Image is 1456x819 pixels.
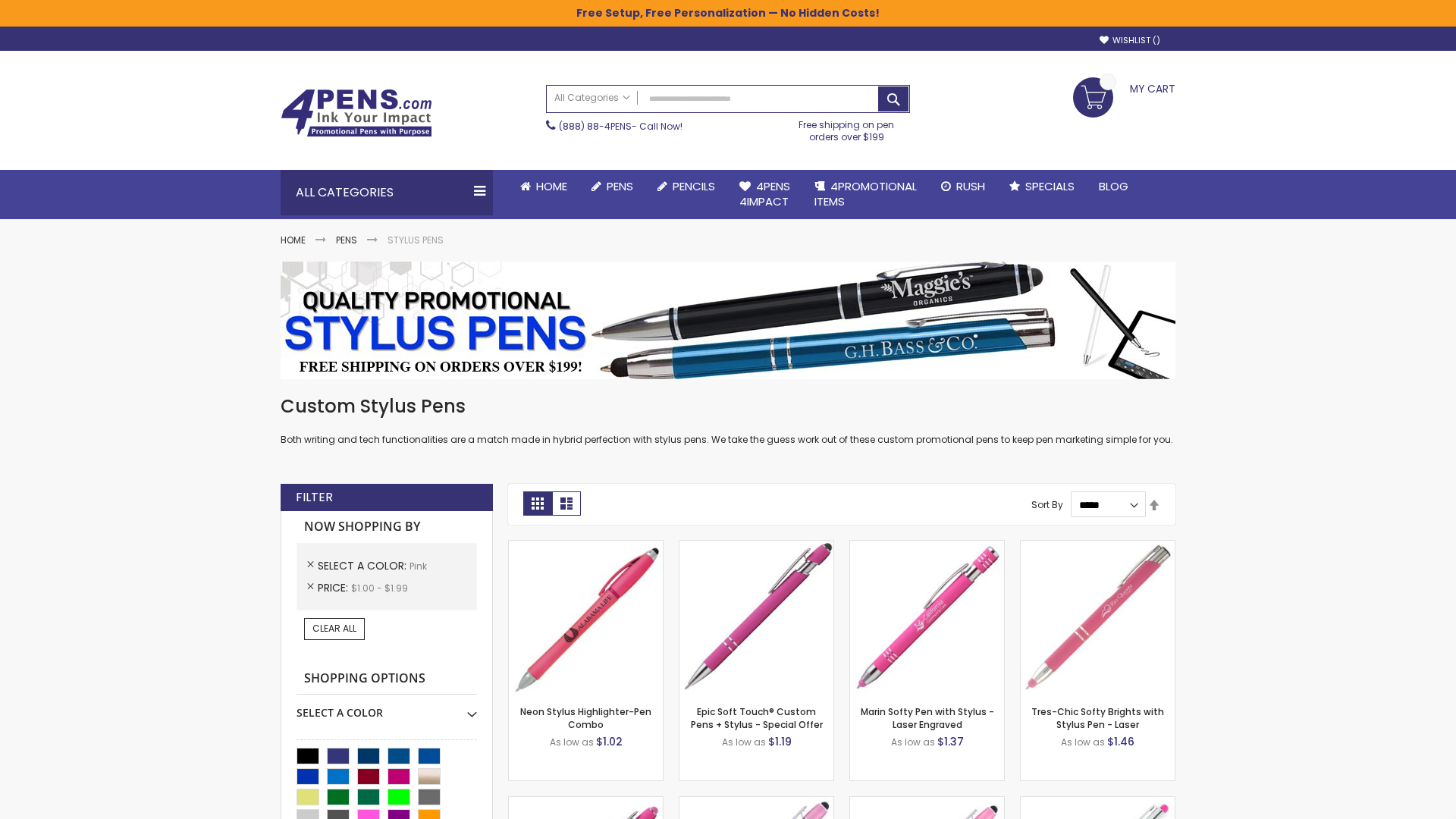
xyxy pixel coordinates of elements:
[727,170,802,219] a: 4Pens4impact
[607,178,633,194] span: Pens
[388,234,444,246] strong: Stylus Pens
[1087,170,1141,203] a: Blog
[929,170,997,203] a: Rush
[850,541,1004,695] img: Marin Softy Pen with Stylus - Laser Engraved-Pink
[768,734,792,749] span: $1.19
[281,234,306,246] a: Home
[956,178,985,194] span: Rush
[861,705,994,730] a: Marin Softy Pen with Stylus - Laser Engraved
[351,582,408,595] span: $1.00 - $1.99
[336,234,357,246] a: Pens
[1031,705,1164,730] a: Tres-Chic Softy Brights with Stylus Pen - Laser
[1025,178,1075,194] span: Specials
[297,511,477,543] strong: Now Shopping by
[523,491,552,516] strong: Grid
[1021,796,1175,809] a: Tres-Chic Softy with Stylus Top Pen - ColorJet-Pink
[783,113,911,143] div: Free shipping on pen orders over $199
[550,736,594,748] span: As low as
[850,540,1004,553] a: Marin Softy Pen with Stylus - Laser Engraved-Pink
[596,734,623,749] span: $1.02
[318,558,409,573] span: Select A Color
[508,170,579,203] a: Home
[318,580,351,595] span: Price
[509,541,663,695] img: Neon Stylus Highlighter-Pen Combo-Pink
[937,734,964,749] span: $1.37
[559,120,682,133] span: - Call Now!
[739,178,790,209] span: 4Pens 4impact
[281,262,1175,379] img: Stylus Pens
[509,540,663,553] a: Neon Stylus Highlighter-Pen Combo-Pink
[297,663,477,695] strong: Shopping Options
[679,540,833,553] a: 4P-MS8B-Pink
[547,86,638,111] a: All Categories
[281,89,432,137] img: 4Pens Custom Pens and Promotional Products
[814,178,917,209] span: 4PROMOTIONAL ITEMS
[579,170,645,203] a: Pens
[1061,736,1105,748] span: As low as
[802,170,929,219] a: 4PROMOTIONALITEMS
[679,541,833,695] img: 4P-MS8B-Pink
[673,178,715,194] span: Pencils
[296,489,333,506] strong: Filter
[691,705,823,730] a: Epic Soft Touch® Custom Pens + Stylus - Special Offer
[536,178,567,194] span: Home
[297,695,477,720] div: Select A Color
[312,622,356,635] span: Clear All
[722,736,766,748] span: As low as
[1107,734,1134,749] span: $1.46
[281,170,493,215] div: All Categories
[1031,498,1063,511] label: Sort By
[997,170,1087,203] a: Specials
[891,736,935,748] span: As low as
[1099,178,1128,194] span: Blog
[1021,540,1175,553] a: Tres-Chic Softy Brights with Stylus Pen - Laser-Pink
[1100,35,1160,46] a: Wishlist
[645,170,727,203] a: Pencils
[281,394,1175,419] h1: Custom Stylus Pens
[520,705,651,730] a: Neon Stylus Highlighter-Pen Combo
[554,92,630,104] span: All Categories
[679,796,833,809] a: Ellipse Stylus Pen - LaserMax-Pink
[409,560,427,573] span: Pink
[850,796,1004,809] a: Ellipse Stylus Pen - ColorJet-Pink
[304,618,365,639] a: Clear All
[281,394,1175,447] div: Both writing and tech functionalities are a match made in hybrid perfection with stylus pens. We ...
[559,120,632,133] a: (888) 88-4PENS
[509,796,663,809] a: Ellipse Softy Brights with Stylus Pen - Laser-Pink
[1021,541,1175,695] img: Tres-Chic Softy Brights with Stylus Pen - Laser-Pink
